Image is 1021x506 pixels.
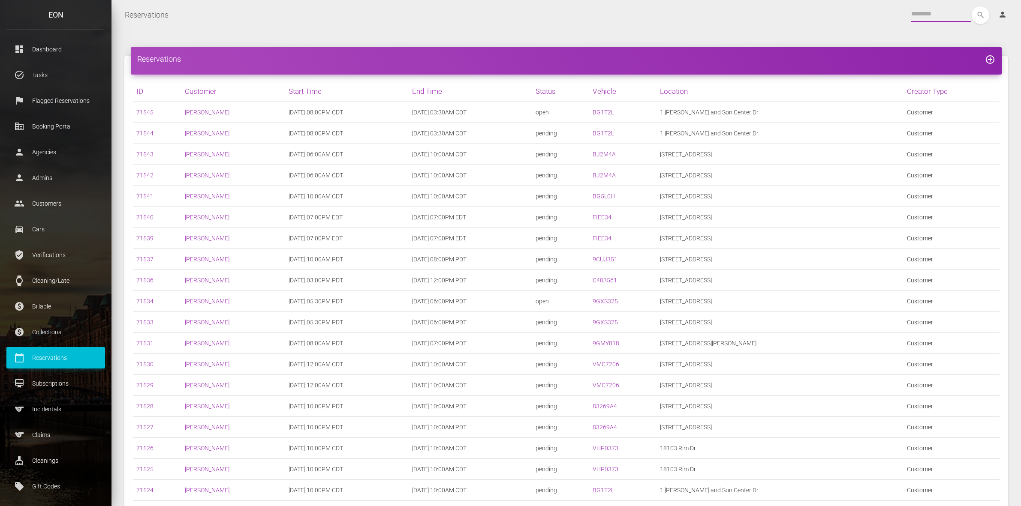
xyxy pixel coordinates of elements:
p: Collections [13,326,99,338]
td: [DATE] 10:00AM CDT [409,459,532,480]
a: dashboard Dashboard [6,39,105,60]
a: [PERSON_NAME] [185,172,229,179]
a: watch Cleaning/Late [6,270,105,291]
td: [DATE] 07:00PM PDT [409,333,532,354]
td: pending [532,459,589,480]
a: 71537 [136,256,154,263]
td: [DATE] 10:00AM CDT [409,375,532,396]
td: [STREET_ADDRESS] [657,144,904,165]
td: [STREET_ADDRESS][PERSON_NAME] [657,333,904,354]
td: Customer [904,123,1000,144]
i: add_circle_outline [985,54,995,65]
a: 71524 [136,487,154,494]
a: [PERSON_NAME] [185,109,229,116]
a: sports Claims [6,424,105,446]
td: Customer [904,459,1000,480]
td: [STREET_ADDRESS] [657,312,904,333]
td: [DATE] 07:00PM EDT [285,228,409,249]
td: [DATE] 08:00PM PDT [409,249,532,270]
a: BJ2M4A [593,151,616,158]
th: Customer [181,81,285,102]
td: [DATE] 12:00AM CDT [285,354,409,375]
a: person [992,6,1015,24]
a: 71542 [136,172,154,179]
td: Customer [904,102,1000,123]
td: [DATE] 03:30AM CDT [409,102,532,123]
td: pending [532,144,589,165]
td: [STREET_ADDRESS] [657,354,904,375]
th: Start Time [285,81,409,102]
a: VHP0373 [593,466,618,473]
p: Subscriptions [13,377,99,390]
a: [PERSON_NAME] [185,424,229,431]
td: [STREET_ADDRESS] [657,417,904,438]
p: Cars [13,223,99,236]
td: Customer [904,144,1000,165]
p: Tasks [13,69,99,81]
td: [DATE] 10:00PM PDT [285,417,409,438]
td: 18103 Rim Dr [657,438,904,459]
a: 71528 [136,403,154,410]
th: Vehicle [589,81,657,102]
button: search [972,6,989,24]
td: Customer [904,333,1000,354]
td: 1 [PERSON_NAME] and Son Center Dr [657,102,904,123]
a: sports Incidentals [6,398,105,420]
td: pending [532,249,589,270]
th: Location [657,81,904,102]
a: 71530 [136,361,154,368]
p: Billable [13,300,99,313]
a: BG1T2L [593,109,614,116]
td: Customer [904,417,1000,438]
td: pending [532,375,589,396]
td: pending [532,417,589,438]
a: 9GXS325 [593,298,618,305]
a: people Customers [6,193,105,214]
a: verified_user Verifications [6,244,105,266]
a: [PERSON_NAME] [185,361,229,368]
a: paid Collections [6,321,105,343]
a: VHP0373 [593,445,618,452]
a: add_circle_outline [985,54,995,63]
td: Customer [904,312,1000,333]
a: [PERSON_NAME] [185,214,229,221]
a: BJ2M4A [593,172,616,179]
td: [STREET_ADDRESS] [657,228,904,249]
a: [PERSON_NAME] [185,403,229,410]
td: [DATE] 06:00PM PDT [409,291,532,312]
td: pending [532,396,589,417]
td: [DATE] 05:30PM PDT [285,291,409,312]
td: [DATE] 10:00PM PDT [285,396,409,417]
a: 71539 [136,235,154,242]
td: 18103 Rim Dr [657,459,904,480]
a: 83269A4 [593,403,617,410]
td: 1 [PERSON_NAME] and Son Center Dr [657,123,904,144]
h4: Reservations [137,54,995,64]
th: ID [133,81,181,102]
a: [PERSON_NAME] [185,445,229,452]
p: Claims [13,428,99,441]
a: [PERSON_NAME] [185,193,229,200]
td: open [532,102,589,123]
a: 71541 [136,193,154,200]
a: 71545 [136,109,154,116]
td: pending [532,480,589,501]
a: cleaning_services Cleanings [6,450,105,471]
td: [DATE] 08:00PM CDT [285,102,409,123]
a: person Admins [6,167,105,189]
a: 71533 [136,319,154,326]
td: [DATE] 10:00AM CDT [409,165,532,186]
td: Customer [904,354,1000,375]
td: [STREET_ADDRESS] [657,249,904,270]
td: Customer [904,270,1000,291]
a: [PERSON_NAME] [185,277,229,284]
p: Customers [13,197,99,210]
td: Customer [904,375,1000,396]
td: [DATE] 07:00PM EDT [409,207,532,228]
td: [DATE] 10:00PM CDT [285,480,409,501]
a: 71540 [136,214,154,221]
a: local_offer Gift Codes [6,476,105,497]
td: [STREET_ADDRESS] [657,186,904,207]
td: Customer [904,249,1000,270]
p: Agencies [13,146,99,159]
